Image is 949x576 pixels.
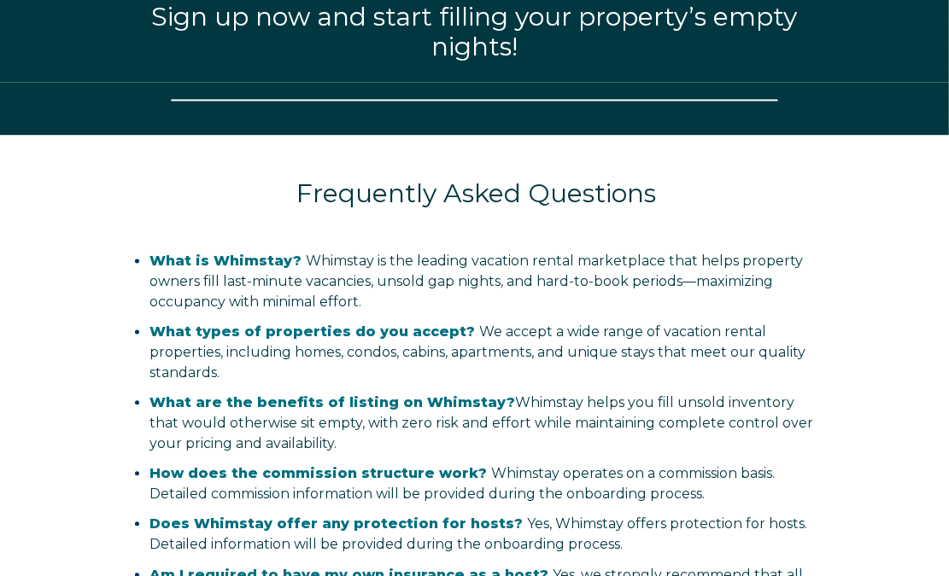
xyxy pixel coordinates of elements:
span: Whimstay helps you fill unsold inventory that would otherwise sit empty, with zero risk and effor... [149,394,813,451]
span: Does Whimstay offer any protection for hosts? [149,515,523,532]
span: Whimstay operates on a commission basis. Detailed commission information will be provided during ... [149,465,775,502]
span: What types of properties do you accept? [149,323,475,340]
span: Yes, Whimstay offers protection for hosts. Detailed information will be provided during the onboa... [149,515,807,552]
span: We accept a wide range of vacation rental properties, including homes, condos, cabins, apartments... [149,323,805,381]
span: How does the commission structure work? [149,465,487,481]
span: Frequently Asked Questions [297,177,657,209]
strong: What are the benefits of listing on Whimstay? [149,394,515,410]
span: Whimstay is the leading vacation rental marketplace that helps property owners fill last-minute v... [149,253,803,310]
span: What is Whimstay? [149,253,302,269]
span: Sign up now and start filling your property’s empty nights! [152,1,798,62]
